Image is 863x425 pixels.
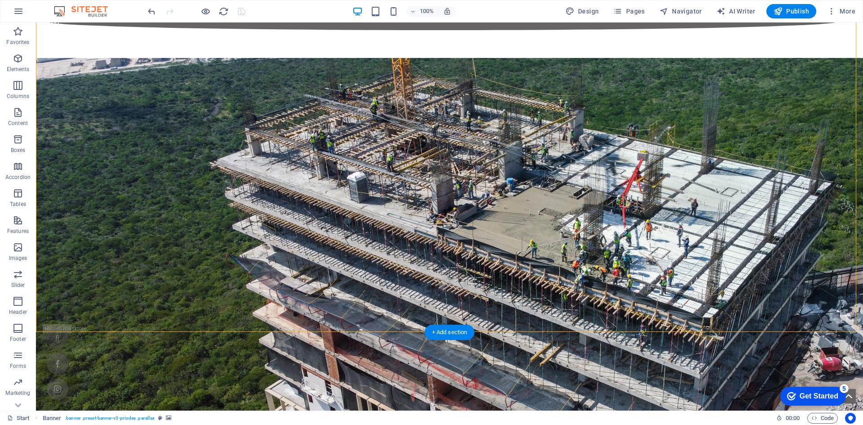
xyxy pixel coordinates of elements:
button: More [823,4,859,18]
button: 100% [406,6,438,17]
span: More [827,7,855,16]
span: : [792,415,793,421]
div: Get Started 5 items remaining, 0% complete [7,4,73,23]
button: Publish [766,4,816,18]
button: AI Writer [713,4,759,18]
a: Click to cancel selection. Double-click to open Pages [7,413,30,424]
nav: breadcrumb [43,413,172,424]
span: Click to select. Double-click to edit [43,413,62,424]
span: AI Writer [716,7,756,16]
p: Forms [10,362,26,370]
div: Get Started [27,10,65,18]
i: On resize automatically adjust zoom level to fit chosen device. [443,7,451,15]
p: Content [8,120,28,127]
span: . banner .preset-banner-v3-priodas .parallax [65,413,155,424]
div: + Add section [425,325,475,340]
p: Elements [7,66,30,73]
span: Code [811,413,834,424]
span: Navigator [659,7,702,16]
h6: 100% [420,6,434,17]
button: reload [218,6,229,17]
div: Design (Ctrl+Alt+Y) [562,4,603,18]
button: undo [146,6,157,17]
p: Footer [10,336,26,343]
span: Publish [774,7,809,16]
button: Navigator [656,4,706,18]
button: Click here to leave preview mode and continue editing [200,6,211,17]
span: Pages [613,7,645,16]
p: Marketing [5,389,30,397]
i: Undo: Change text (Ctrl+Z) [147,6,157,17]
p: Images [9,255,27,262]
i: This element contains a background [166,416,171,421]
p: Boxes [11,147,26,154]
span: Design [565,7,599,16]
p: Header [9,309,27,316]
button: Pages [609,4,648,18]
p: Tables [10,201,26,208]
p: Accordion [5,174,31,181]
span: 00 00 [786,413,800,424]
button: Code [807,413,838,424]
p: Slider [11,282,25,289]
i: This element is a customizable preset [158,416,162,421]
i: Reload page [218,6,229,17]
p: Favorites [6,39,29,46]
button: Design [562,4,603,18]
p: Columns [7,93,29,100]
button: Usercentrics [845,413,856,424]
div: 5 [67,2,76,11]
h6: Session time [776,413,800,424]
p: Features [7,228,29,235]
img: Editor Logo [52,6,119,17]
